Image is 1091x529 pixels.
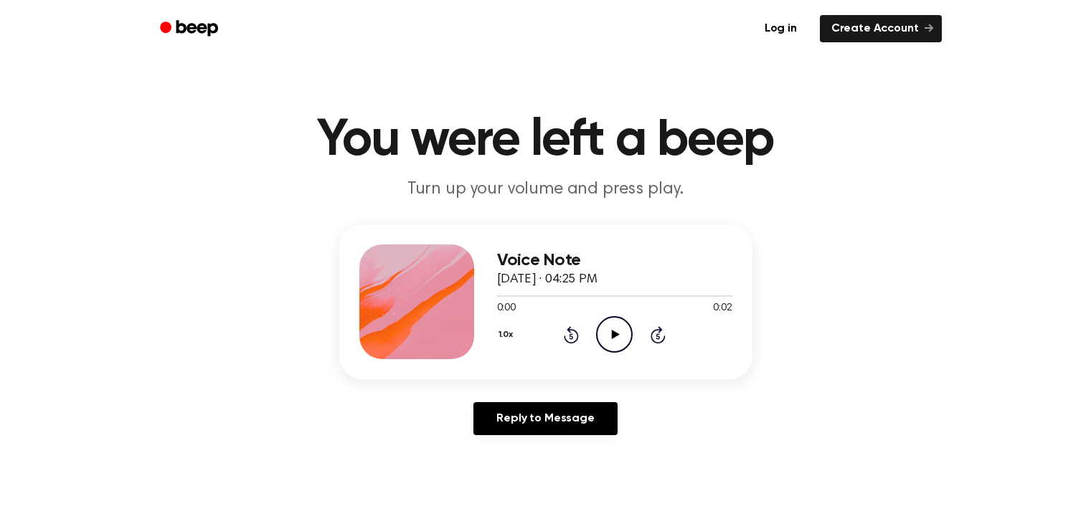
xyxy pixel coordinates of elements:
span: [DATE] · 04:25 PM [497,273,598,286]
a: Log in [750,12,811,45]
p: Turn up your volume and press play. [270,178,821,201]
span: 0:02 [713,301,732,316]
a: Create Account [820,15,942,42]
button: 1.0x [497,323,519,347]
a: Beep [150,15,231,43]
h1: You were left a beep [179,115,913,166]
span: 0:00 [497,301,516,316]
a: Reply to Message [473,402,617,435]
h3: Voice Note [497,251,732,270]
